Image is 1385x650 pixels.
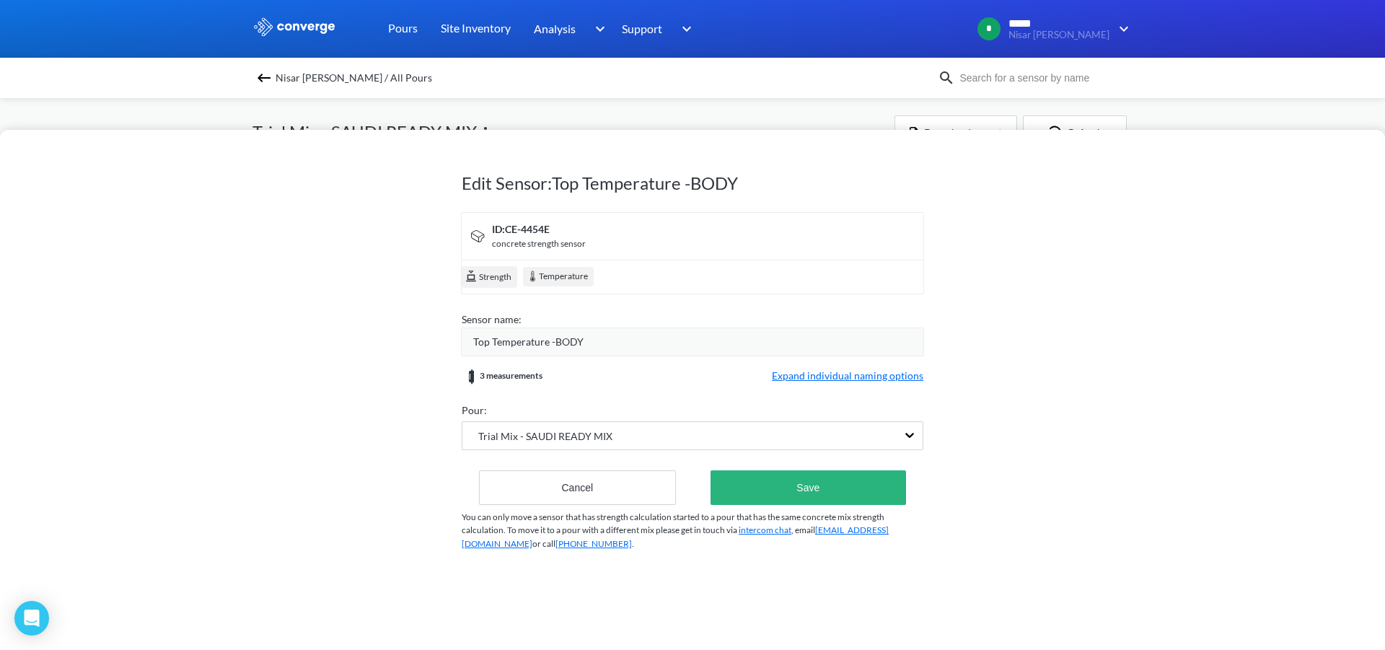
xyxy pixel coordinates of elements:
[672,20,695,38] img: downArrow.svg
[473,334,584,350] span: Top Temperature -BODY
[523,267,594,286] div: Temperature
[526,270,539,283] img: temperature.svg
[479,470,676,505] button: Cancel
[462,312,923,328] div: Sensor name:
[478,271,511,285] span: Strength
[462,429,612,444] span: Trial Mix - SAUDI READY MIX
[252,17,336,36] img: logo_ewhite.svg
[462,172,923,195] h1: Edit Sensor: Top Temperature -BODY
[1109,20,1133,38] img: downArrow.svg
[534,19,576,38] span: Analysis
[462,368,480,385] img: measurements-group.svg
[772,368,923,385] span: Expand individual naming options
[955,70,1130,86] input: Search for a sensor by name
[14,601,49,636] div: Open Intercom Messenger
[462,368,542,385] div: 3 measurements
[469,227,486,245] img: signal-icon.svg
[255,69,273,87] img: backspace.svg
[492,221,586,237] div: ID: CE-4454E
[465,269,478,282] img: cube.svg
[1008,30,1109,40] span: Nisar [PERSON_NAME]
[276,68,432,88] span: Nisar [PERSON_NAME] / All Pours
[739,524,791,535] a: intercom chat
[622,19,662,38] span: Support
[555,538,632,549] a: [PHONE_NUMBER]
[711,470,906,505] button: Save
[462,403,923,418] div: Pour:
[938,69,955,87] img: icon-search.svg
[462,511,923,551] p: You can only move a sensor that has strength calculation started to a pour that has the same conc...
[492,237,586,251] div: concrete strength sensor
[462,524,889,549] a: [EMAIL_ADDRESS][DOMAIN_NAME]
[586,20,609,38] img: downArrow.svg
